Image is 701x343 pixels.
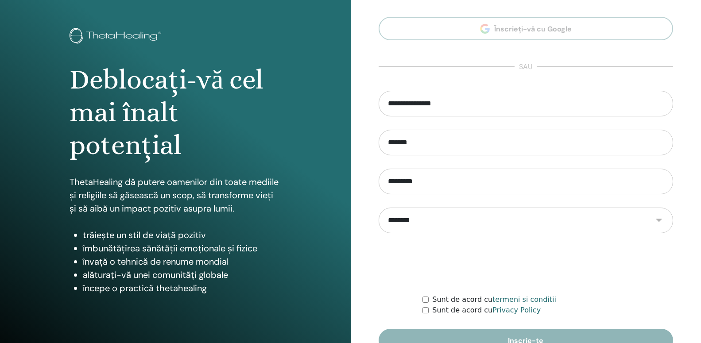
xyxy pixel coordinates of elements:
li: trăiește un stil de viață pozitiv [83,228,281,242]
a: Privacy Policy [492,306,541,314]
label: Sunt de acord cu [432,294,556,305]
label: Sunt de acord cu [432,305,541,316]
p: ThetaHealing dă putere oamenilor din toate mediile și religiile să găsească un scop, să transform... [70,175,281,215]
li: învață o tehnică de renume mondial [83,255,281,268]
li: îmbunătățirea sănătății emoționale și fizice [83,242,281,255]
h1: Deblocați-vă cel mai înalt potențial [70,63,281,162]
span: sau [515,62,537,72]
li: începe o practică thetahealing [83,281,281,295]
iframe: reCAPTCHA [458,247,593,281]
li: alăturați-vă unei comunități globale [83,268,281,281]
a: termeni si conditii [492,295,556,304]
